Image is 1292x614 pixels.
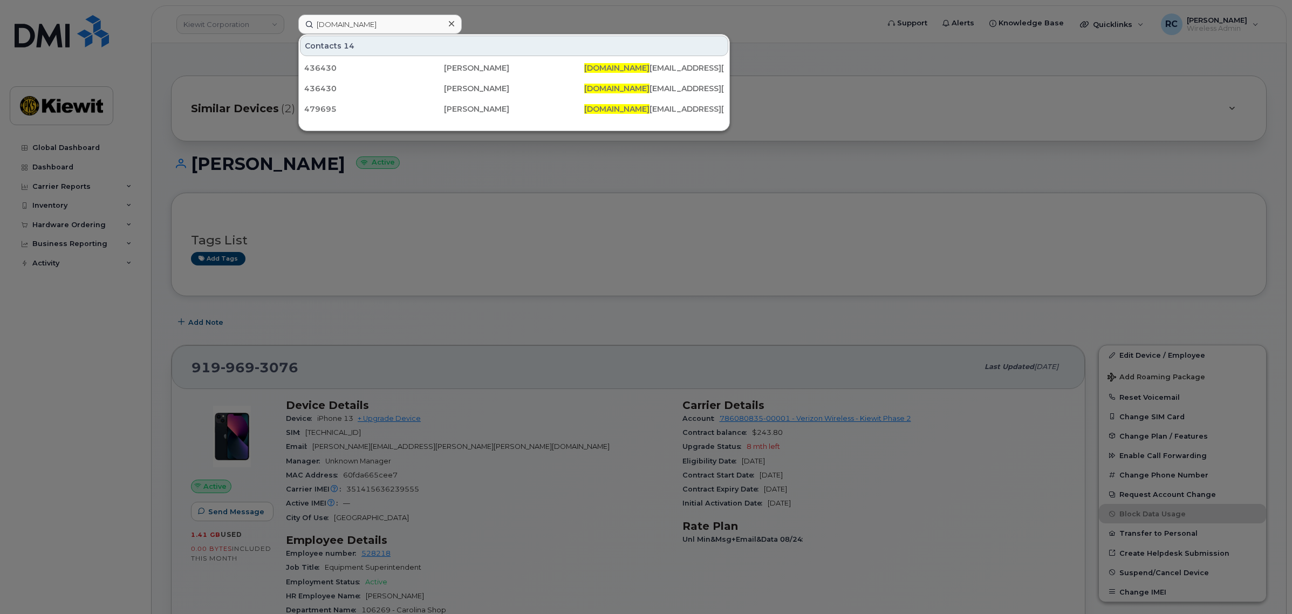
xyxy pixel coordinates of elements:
div: [PERSON_NAME] [444,83,584,94]
div: 436430 [304,63,444,73]
iframe: Messenger Launcher [1245,567,1284,606]
span: 14 [344,40,354,51]
div: 436430 [304,83,444,94]
div: [EMAIL_ADDRESS][PERSON_NAME][DOMAIN_NAME] [584,104,724,114]
span: [DOMAIN_NAME] [584,63,650,73]
div: Contacts [300,36,728,56]
div: [PERSON_NAME] [444,63,584,73]
div: 479695 [304,104,444,114]
div: [EMAIL_ADDRESS][PERSON_NAME][DOMAIN_NAME] [584,63,724,73]
a: 436430[PERSON_NAME][DOMAIN_NAME][EMAIL_ADDRESS][PERSON_NAME][DOMAIN_NAME] [300,58,728,78]
div: [EMAIL_ADDRESS][PERSON_NAME][DOMAIN_NAME] [584,83,724,94]
span: [DOMAIN_NAME] [584,104,650,114]
span: [DOMAIN_NAME] [584,84,650,93]
div: [PERSON_NAME] [444,104,584,114]
a: 479695[PERSON_NAME][DOMAIN_NAME][EMAIL_ADDRESS][PERSON_NAME][DOMAIN_NAME] [300,99,728,119]
a: 436430[PERSON_NAME][DOMAIN_NAME][EMAIL_ADDRESS][PERSON_NAME][DOMAIN_NAME] [300,79,728,98]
